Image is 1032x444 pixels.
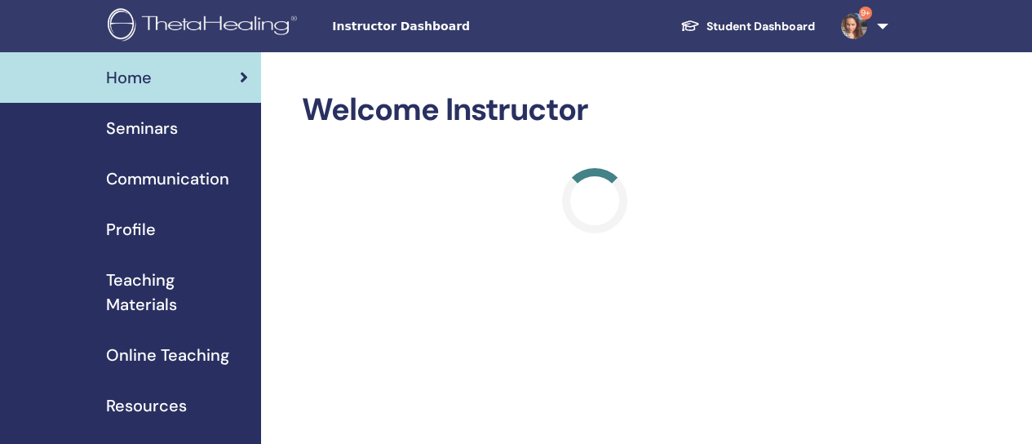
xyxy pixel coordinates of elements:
[106,116,178,140] span: Seminars
[302,91,888,129] h2: Welcome Instructor
[841,13,867,39] img: default.jpg
[106,217,156,242] span: Profile
[106,393,187,418] span: Resources
[106,343,229,367] span: Online Teaching
[106,268,248,317] span: Teaching Materials
[106,65,152,90] span: Home
[667,11,828,42] a: Student Dashboard
[108,8,303,45] img: logo.png
[332,18,577,35] span: Instructor Dashboard
[680,19,700,33] img: graduation-cap-white.svg
[859,7,872,20] span: 9+
[106,166,229,191] span: Communication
